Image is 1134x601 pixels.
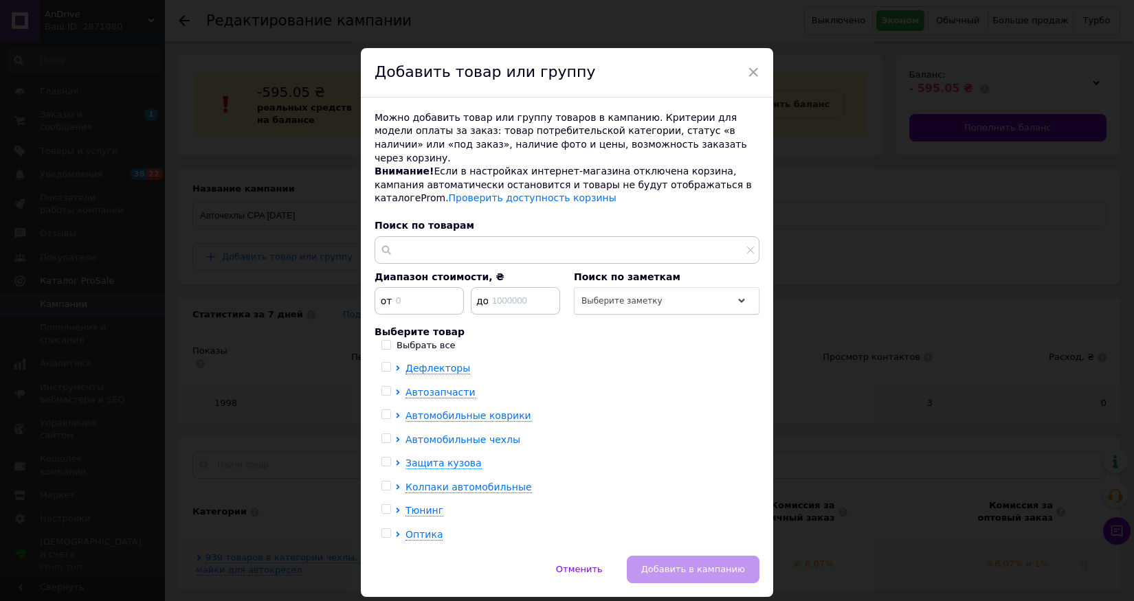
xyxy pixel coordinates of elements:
span: Тюнинг [405,505,443,516]
span: до [472,294,489,308]
span: × [747,60,759,84]
span: Отменить [556,564,603,574]
span: Автомобильные коврики [405,410,531,421]
span: Выберите заметку [581,296,663,306]
div: Добавить товар или группу [361,48,773,98]
div: Если в настройках интернет-магазина отключена корзина, кампания автоматически остановится и товар... [375,165,759,205]
span: Поиск по заметкам [574,271,680,282]
span: Выберите товар [375,326,465,337]
div: Можно добавить товар или группу товаров в кампанию. Критерии для модели оплаты за заказ: товар по... [375,111,759,165]
span: Диапазон стоимости, ₴ [375,271,504,282]
span: Автозапчасти [405,387,476,398]
div: Выбрать все [397,339,456,352]
span: Автомобильные чехлы [405,434,520,445]
input: 0 [375,287,464,315]
span: Оптика [405,529,443,540]
span: от [376,294,393,308]
span: Внимание! [375,166,434,177]
span: Дефлекторы [405,363,470,374]
span: Колпаки автомобильные [405,481,532,492]
button: Отменить [542,556,617,583]
span: Поиск по товарам [375,220,474,231]
a: Проверить доступность корзины [449,192,616,203]
input: 1000000 [471,287,560,315]
span: Защита кузова [405,457,482,468]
